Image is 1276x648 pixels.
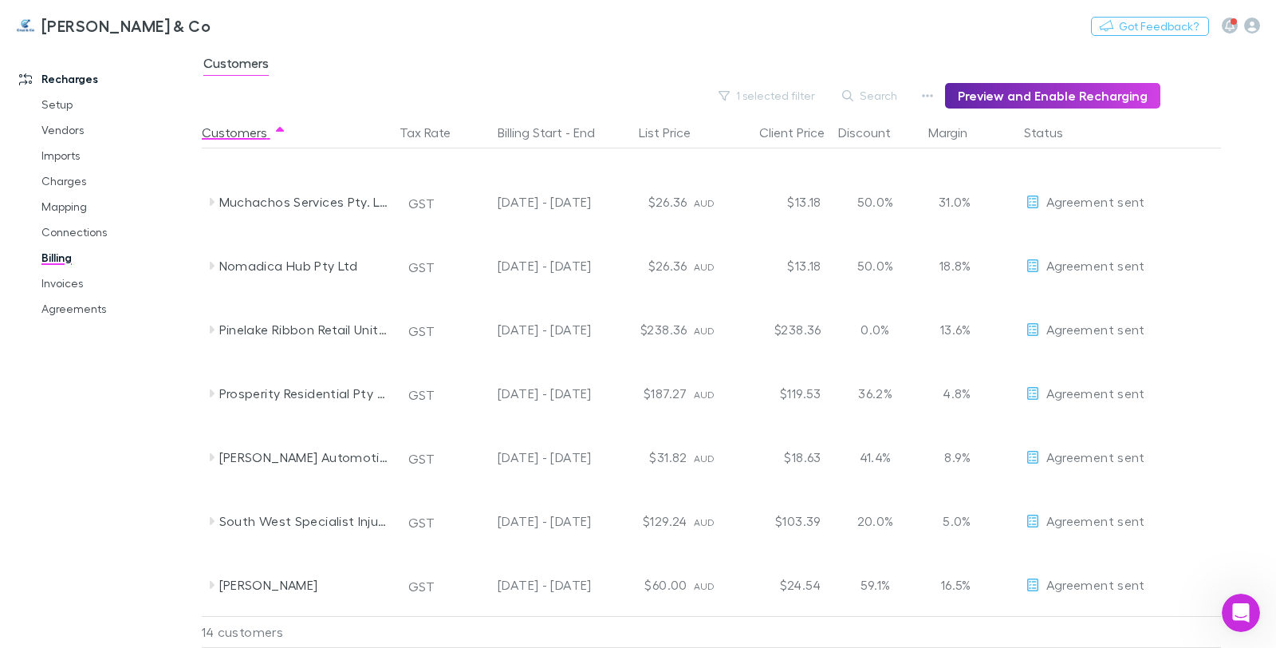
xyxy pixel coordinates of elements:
[732,553,828,617] div: $24.54
[498,117,614,148] button: Billing Start - End
[26,194,212,219] a: Mapping
[26,92,212,117] a: Setup
[45,9,71,34] img: Profile image for Rechargly AI
[639,117,710,148] button: List Price
[26,296,212,322] a: Agreements
[202,170,1229,234] div: Muchachos Services Pty. Ltd.GST[DATE] - [DATE]$26.36AUD$13.1850.0%31.0%EditAgreement sent
[834,86,907,105] button: Search
[14,489,306,516] textarea: Message…
[182,58,195,71] a: Source reference 11634841:
[598,362,694,425] div: $187.27
[219,489,388,553] div: South West Specialist Injury Centre Pty Ltd
[1091,17,1209,36] button: Got Feedback?
[25,523,37,535] button: Emoji picker
[694,389,715,401] span: AUD
[26,168,212,194] a: Charges
[1046,385,1145,401] span: Agreement sent
[461,234,592,298] div: [DATE] - [DATE]
[26,80,293,142] div: - Someone manually changed a Rechargly invoice total in Xero after creation - since the Stripe pa...
[6,6,220,45] a: [PERSON_NAME] & Co
[838,117,910,148] div: Discount
[203,55,269,76] span: Customers
[930,256,971,275] p: 18.8%
[694,516,715,528] span: AUD
[1222,594,1260,632] iframe: Intercom live chat
[1046,513,1145,528] span: Agreement sent
[219,170,388,234] div: Muchachos Services Pty. Ltd.
[1046,194,1145,209] span: Agreement sent
[461,489,592,553] div: [DATE] - [DATE]
[202,117,286,148] button: Customers
[26,143,212,168] a: Imports
[732,234,828,298] div: $13.18
[598,425,694,489] div: $31.82
[930,512,971,531] p: 5.0%
[10,6,41,37] button: go back
[202,489,1229,553] div: South West Specialist Injury Centre Pty LtdGST[DATE] - [DATE]$129.24AUD$103.3920.0%5.0%EditAgreem...
[461,553,592,617] div: [DATE] - [DATE]
[1046,449,1145,464] span: Agreement sent
[219,362,388,425] div: Prosperity Residential Pty Ltd
[1046,258,1145,273] span: Agreement sent
[26,331,218,344] b: Best practices to avoid issues:
[26,221,194,234] b: Manual payment handling:
[694,325,715,337] span: AUD
[401,191,442,216] button: GST
[258,356,271,369] a: Source reference 10981812:
[26,456,293,487] div: If auto-reconciliation fails, our support team will email you with steps to fix it.
[219,553,388,617] div: [PERSON_NAME]
[732,362,828,425] div: $119.53
[26,244,293,322] div: If a client paid outside of Rechargly (like via bank transfer), you need to mark the invoice as p...
[694,197,715,209] span: AUD
[400,117,470,148] button: Tax Rate
[219,298,388,362] div: Pinelake Ribbon Retail Unit Trust
[401,574,442,599] button: GST
[732,489,828,553] div: $103.39
[732,170,828,234] div: $13.18
[828,298,924,362] div: 0.0%
[26,219,212,245] a: Connections
[945,83,1160,109] button: Preview and Enable Recharging
[219,425,388,489] div: [PERSON_NAME] Automotive Pty Ltd
[76,523,89,535] button: Upload attachment
[401,255,442,280] button: GST
[828,553,924,617] div: 59.1%
[930,575,971,595] p: 16.5%
[930,384,971,403] p: 4.8%
[828,489,924,553] div: 20.0%
[401,382,442,408] button: GST
[202,234,1229,298] div: Nomadica Hub Pty LtdGST[DATE] - [DATE]$26.36AUD$13.1850.0%18.8%EditAgreement sent
[202,309,215,322] a: Source reference 11122669:
[461,170,592,234] div: [DATE] - [DATE]
[461,425,592,489] div: [DATE] - [DATE]
[461,298,592,362] div: [DATE] - [DATE]
[711,86,825,105] button: 1 selected filter
[202,362,1229,425] div: Prosperity Residential Pty LtdGST[DATE] - [DATE]$187.27AUD$119.5336.2%4.8%EditAgreement sent
[77,15,157,27] h1: Rechargly AI
[598,170,694,234] div: $26.36
[202,553,1229,617] div: [PERSON_NAME]GST[DATE] - [DATE]$60.00AUD$24.5459.1%16.5%EditAgreement sent
[274,516,299,542] button: Send a message…
[694,261,715,273] span: AUD
[828,362,924,425] div: 36.2%
[41,16,211,35] h3: [PERSON_NAME] & Co
[401,318,442,344] button: GST
[759,117,844,148] button: Client Price
[50,523,63,535] button: Gif picker
[401,446,442,472] button: GST
[219,234,388,298] div: Nomadica Hub Pty Ltd
[202,298,1229,362] div: Pinelake Ribbon Retail Unit TrustGST[DATE] - [DATE]$238.36AUD$238.360.0%13.6%EditAgreement sent
[401,510,442,535] button: GST
[928,117,987,148] button: Margin
[202,616,393,648] div: 14 customers
[280,6,309,35] div: Close
[461,362,592,425] div: [DATE] - [DATE]
[26,245,212,271] a: Billing
[26,150,293,212] div: - A Rechargly invoice was manually marked as paid in Xero before auto-reconciliation could occur ...
[202,425,1229,489] div: [PERSON_NAME] Automotive Pty LtdGST[DATE] - [DATE]$31.82AUD$18.6341.4%8.9%EditAgreement sent
[732,425,828,489] div: $18.63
